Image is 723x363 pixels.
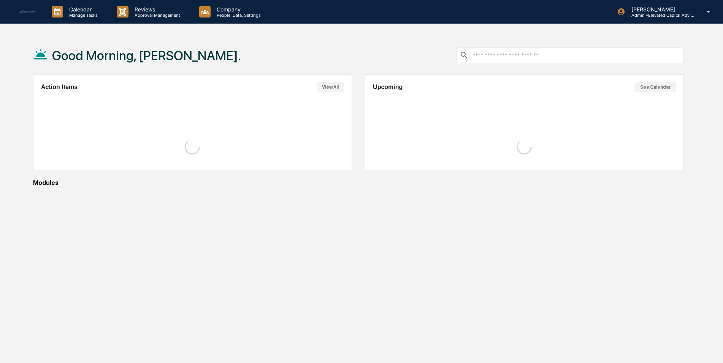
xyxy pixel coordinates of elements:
p: Company [211,6,265,13]
h1: Good Morning, [PERSON_NAME]. [52,48,241,63]
img: logo [18,10,36,14]
p: People, Data, Settings [211,13,265,18]
p: Approval Management [128,13,184,18]
button: See Calendar [635,82,676,92]
p: Calendar [63,6,101,13]
h2: Upcoming [373,84,403,91]
p: [PERSON_NAME] [625,6,696,13]
button: View All [317,82,344,92]
p: Reviews [128,6,184,13]
div: Modules [33,179,684,186]
p: Admin • Elevated Capital Advisors [625,13,696,18]
h2: Action Items [41,84,78,91]
p: Manage Tasks [63,13,101,18]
